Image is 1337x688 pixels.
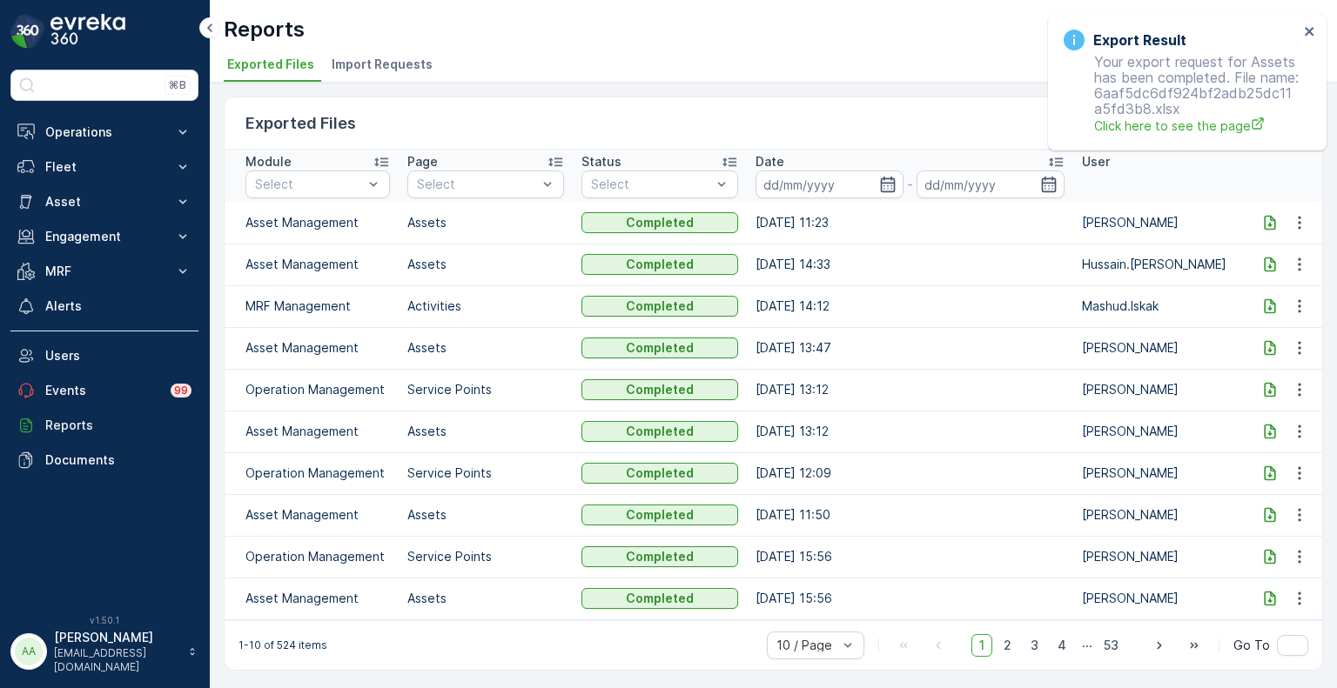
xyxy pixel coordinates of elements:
[747,244,1073,285] td: [DATE] 14:33
[581,546,738,567] button: Completed
[1304,24,1316,41] button: close
[747,369,1073,411] td: [DATE] 13:12
[45,158,164,176] p: Fleet
[10,289,198,324] a: Alerts
[54,646,179,674] p: [EMAIL_ADDRESS][DOMAIN_NAME]
[747,327,1073,369] td: [DATE] 13:47
[224,16,305,43] p: Reports
[407,464,564,482] p: Service Points
[10,14,45,49] img: logo
[245,214,390,231] p: Asset Management
[1094,117,1299,135] a: Click here to see the page
[245,506,390,524] p: Asset Management
[581,296,738,317] button: Completed
[1082,506,1239,524] p: [PERSON_NAME]
[1082,548,1239,565] p: [PERSON_NAME]
[747,202,1073,244] td: [DATE] 11:23
[50,14,125,49] img: logo_dark-DEwI_e13.png
[15,638,43,665] div: AA
[245,256,390,273] p: Asset Management
[1082,256,1239,273] p: Hussain.[PERSON_NAME]
[1082,297,1239,315] p: Mashud.Iskak
[407,256,564,273] p: Assets
[407,214,564,231] p: Assets
[626,423,694,440] p: Completed
[45,124,164,141] p: Operations
[756,170,904,198] input: dd/mm/yyyy
[10,373,198,408] a: Events99
[747,452,1073,494] td: [DATE] 12:09
[10,408,198,443] a: Reports
[747,536,1073,578] td: [DATE] 15:56
[1082,339,1239,357] p: [PERSON_NAME]
[245,381,390,398] p: Operation Management
[1023,634,1046,657] span: 3
[971,634,992,657] span: 1
[1233,637,1270,654] span: Go To
[626,464,694,482] p: Completed
[45,382,160,399] p: Events
[245,548,390,565] p: Operation Management
[10,629,198,674] button: AA[PERSON_NAME][EMAIL_ADDRESS][DOMAIN_NAME]
[747,494,1073,536] td: [DATE] 11:50
[581,254,738,275] button: Completed
[45,228,164,245] p: Engagement
[756,153,784,170] p: Date
[169,78,186,92] p: ⌘B
[1050,634,1074,657] span: 4
[245,297,390,315] p: MRF Management
[581,463,738,484] button: Completed
[996,634,1019,657] span: 2
[245,423,390,440] p: Asset Management
[407,153,438,170] p: Page
[1082,214,1239,231] p: [PERSON_NAME]
[1093,30,1186,50] h3: Export Result
[581,588,738,609] button: Completed
[45,297,191,315] p: Alerts
[917,170,1065,198] input: dd/mm/yyyy
[591,176,711,193] p: Select
[747,285,1073,327] td: [DATE] 14:12
[45,417,191,434] p: Reports
[1082,464,1239,482] p: [PERSON_NAME]
[626,339,694,357] p: Completed
[581,421,738,442] button: Completed
[407,381,564,398] p: Service Points
[1064,54,1299,135] p: Your export request for Assets has been completed. File name: 6aaf5dc6df924bf2adb25dc11a5fd3b8.xlsx
[245,153,292,170] p: Module
[45,193,164,210] p: Asset
[10,443,198,478] a: Documents
[255,176,363,193] p: Select
[245,590,390,607] p: Asset Management
[581,212,738,233] button: Completed
[626,548,694,565] p: Completed
[581,337,738,358] button: Completed
[407,590,564,607] p: Assets
[239,638,327,652] p: 1-10 of 524 items
[10,150,198,184] button: Fleet
[1082,381,1239,398] p: [PERSON_NAME]
[45,347,191,364] p: Users
[227,56,314,73] span: Exported Files
[626,297,694,315] p: Completed
[54,629,179,646] p: [PERSON_NAME]
[1082,153,1110,170] p: User
[907,174,913,195] p: -
[1082,423,1239,440] p: [PERSON_NAME]
[626,590,694,607] p: Completed
[407,548,564,565] p: Service Points
[332,56,433,73] span: Import Requests
[245,339,390,357] p: Asset Management
[417,176,537,193] p: Select
[10,115,198,150] button: Operations
[10,338,198,373] a: Users
[245,464,390,482] p: Operation Management
[174,384,188,397] p: 99
[407,423,564,440] p: Assets
[747,578,1073,619] td: [DATE] 15:56
[45,263,164,280] p: MRF
[10,219,198,254] button: Engagement
[245,111,356,136] p: Exported Files
[581,153,621,170] p: Status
